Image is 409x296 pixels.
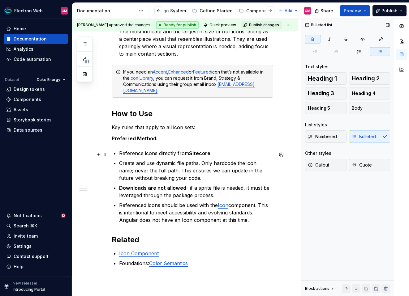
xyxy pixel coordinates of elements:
[4,34,68,44] a: Documentation
[352,90,376,96] span: Heading 4
[305,284,335,293] div: Block actions
[308,133,337,140] span: Numbered
[119,260,273,267] p: Foundations:
[4,211,68,221] button: Notifications12
[189,150,210,156] strong: Sitecore
[119,201,273,224] p: Referenced icons should be used with the component. This is intentional to meet accessibility and...
[321,8,333,14] span: Share
[119,250,159,256] a: Icon Component
[305,72,347,85] button: Heading 1
[308,75,337,82] span: Heading 1
[193,69,211,74] a: Featured
[119,185,186,191] strong: Downloads are not allowed
[4,105,68,115] a: Assets
[14,223,37,229] div: Search ⌘K
[61,213,66,218] span: 12
[352,105,363,111] span: Body
[5,77,19,82] div: Dataset
[14,243,32,249] div: Settings
[4,54,68,64] a: Code automation
[209,23,236,27] span: Quick preview
[119,159,273,182] p: Create and use dynamic file paths. Only hardcode the icon name; never the full path. This ensures...
[119,184,273,199] p: - if a sprite file is needed, it must be leveraged through the package process.
[84,59,90,64] span: 61
[34,75,68,84] button: Duke Energy
[112,109,273,119] h2: How to Use
[349,72,390,85] button: Heading 2
[156,21,199,29] div: Ready for publish
[112,235,273,245] h2: Related
[4,125,68,135] a: Data sources
[77,23,108,27] span: [PERSON_NAME]
[241,21,282,29] button: Publish changes
[352,75,380,82] span: Heading 2
[218,202,228,208] a: Icon
[4,24,68,34] a: Home
[352,162,372,168] span: Quote
[153,69,167,74] a: Accent
[62,8,67,13] div: CM
[1,4,71,17] button: Electron WebCM
[13,281,37,286] p: New release!
[305,8,310,13] div: CM
[349,102,390,114] button: Body
[14,213,42,219] div: Notifications
[14,86,45,92] div: Design tokens
[246,8,274,14] div: Components
[305,64,329,70] div: Text styles
[119,20,273,57] p: The most intricate and the largest in size of our icons, acting as a centerpiece visual that rese...
[37,77,60,82] span: Duke Energy
[4,95,68,104] a: Components
[4,262,68,272] button: Help
[340,5,370,16] button: Preview
[4,231,68,241] a: Invite team
[112,135,158,142] strong: Preferred Method:
[125,5,248,17] div: Page tree
[112,124,273,131] p: Key rules that apply to all icon sets:
[14,264,24,270] div: Help
[14,26,26,32] div: Home
[305,159,347,171] button: Callout
[277,6,300,15] button: Add
[4,84,68,94] a: Design tokens
[305,286,329,291] div: Block actions
[349,159,390,171] button: Quote
[4,44,68,54] a: Analytics
[130,75,153,81] a: Icon Library
[14,117,52,123] div: Storybook stories
[14,107,28,113] div: Assets
[285,8,292,13] span: Add
[344,8,361,14] span: Preview
[14,56,51,62] div: Code automation
[4,7,12,15] img: f6f21888-ac52-4431-a6ea-009a12e2bf23.png
[14,96,41,103] div: Components
[305,150,331,156] div: Other styles
[200,8,233,14] div: Getting Started
[13,287,45,292] p: Introducing Portal
[119,150,273,157] p: Reference icons directly from .
[305,130,347,143] button: Numbered
[77,8,136,14] div: Documentation
[190,6,235,16] a: Getting Started
[372,5,407,16] button: Publish
[381,8,398,14] span: Publish
[202,21,239,29] button: Quick preview
[4,252,68,261] button: Contact support
[4,241,68,251] a: Settings
[308,105,330,111] span: Heading 5
[14,127,42,133] div: Data sources
[14,253,49,260] div: Contact support
[14,46,33,52] div: Analytics
[349,87,390,99] button: Heading 4
[236,6,276,16] a: Components
[312,5,337,16] button: Share
[149,260,188,266] a: Color Semantics
[4,221,68,231] button: Search ⌘K
[305,102,347,114] button: Heading 5
[14,8,43,14] div: Electron Web
[123,69,269,94] div: If you need an , or icon that’s not available in the , you can request it from Brand, Strategy & ...
[168,69,189,74] a: Enhanced
[305,122,327,128] div: List styles
[14,233,38,239] div: Invite team
[77,23,151,27] span: approved the changes.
